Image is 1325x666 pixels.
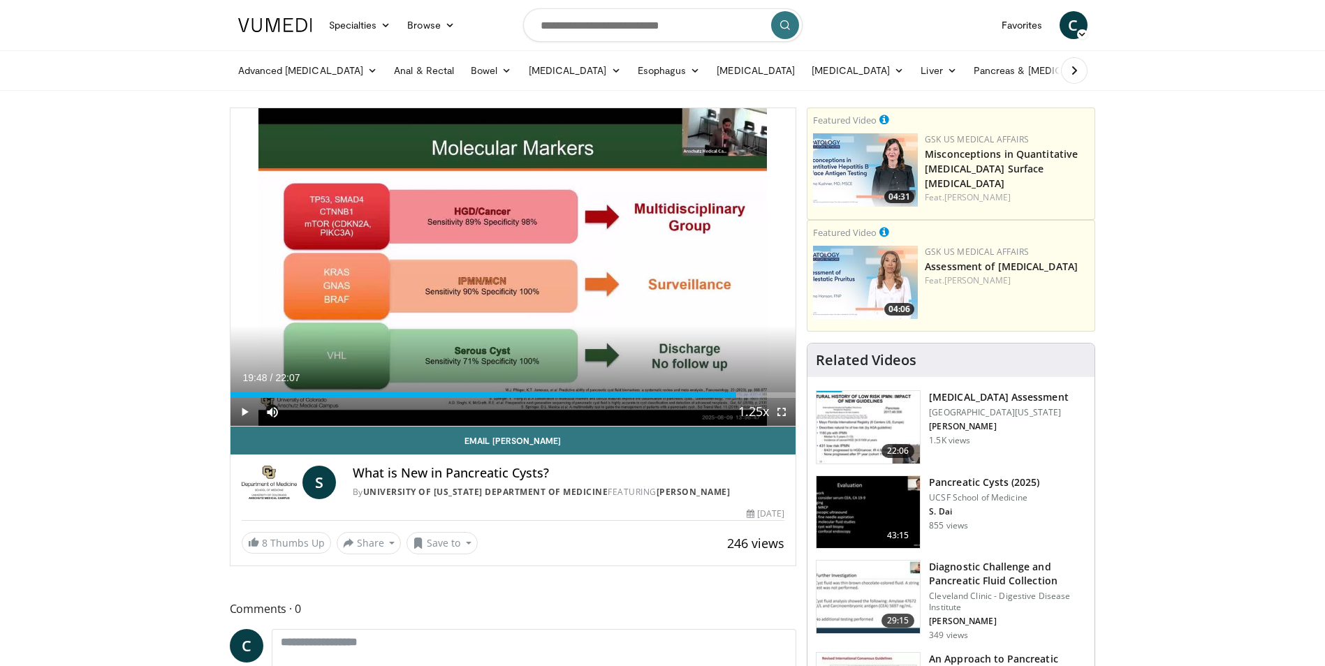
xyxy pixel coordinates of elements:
[884,303,914,316] span: 04:06
[817,476,920,549] img: 2a8c82cf-33b7-4529-b50b-997bf1bf28ed.150x105_q85_crop-smart_upscale.jpg
[925,274,1089,287] div: Feat.
[813,133,918,207] img: ea8305e5-ef6b-4575-a231-c141b8650e1f.jpg.150x105_q85_crop-smart_upscale.jpg
[816,352,916,369] h4: Related Videos
[881,614,915,628] span: 29:15
[520,57,629,84] a: [MEDICAL_DATA]
[302,466,336,499] a: S
[813,226,877,239] small: Featured Video
[929,560,1086,588] h3: Diagnostic Challenge and Pancreatic Fluid Collection
[925,260,1078,273] a: Assessment of [MEDICAL_DATA]
[925,246,1029,258] a: GSK US Medical Affairs
[929,591,1086,613] p: Cleveland Clinic - Digestive Disease Institute
[258,398,286,426] button: Mute
[929,407,1069,418] p: [GEOGRAPHIC_DATA][US_STATE]
[929,435,970,446] p: 1.5K views
[803,57,912,84] a: [MEDICAL_DATA]
[321,11,400,39] a: Specialties
[884,191,914,203] span: 04:31
[1060,11,1088,39] a: C
[242,466,297,499] img: University of Colorado Department of Medicine
[275,372,300,383] span: 22:07
[337,532,402,554] button: Share
[817,391,920,464] img: f2de704e-e447-4d57-80c9-833d99ae96b1.150x105_q85_crop-smart_upscale.jpg
[747,508,784,520] div: [DATE]
[727,535,784,552] span: 246 views
[881,528,915,542] span: 43:15
[230,629,263,663] a: C
[816,475,1086,549] a: 43:15 Pancreatic Cysts (2025) UCSF School of Medicine S. Dai 855 views
[740,398,768,426] button: Playback Rate
[993,11,1051,39] a: Favorites
[230,57,386,84] a: Advanced [MEDICAL_DATA]
[929,390,1069,404] h3: [MEDICAL_DATA] Assessment
[929,506,1039,517] p: S. Dai
[925,133,1029,145] a: GSK US Medical Affairs
[708,57,803,84] a: [MEDICAL_DATA]
[242,532,331,554] a: 8 Thumbs Up
[816,390,1086,464] a: 22:06 [MEDICAL_DATA] Assessment [GEOGRAPHIC_DATA][US_STATE] [PERSON_NAME] 1.5K views
[929,616,1086,627] p: [PERSON_NAME]
[929,520,968,531] p: 855 views
[353,486,784,498] div: By FEATURING
[243,372,268,383] span: 19:48
[813,114,877,126] small: Featured Video
[230,398,258,426] button: Play
[462,57,520,84] a: Bowel
[230,108,796,427] video-js: Video Player
[230,392,796,398] div: Progress Bar
[925,191,1089,204] div: Feat.
[657,486,731,498] a: [PERSON_NAME]
[816,560,1086,641] a: 29:15 Diagnostic Challenge and Pancreatic Fluid Collection Cleveland Clinic - Digestive Disease I...
[813,133,918,207] a: 04:31
[944,191,1011,203] a: [PERSON_NAME]
[929,492,1039,503] p: UCSF School of Medicine
[230,600,797,618] span: Comments 0
[929,630,968,641] p: 349 views
[965,57,1129,84] a: Pancreas & [MEDICAL_DATA]
[768,398,796,426] button: Fullscreen
[399,11,463,39] a: Browse
[912,57,965,84] a: Liver
[944,274,1011,286] a: [PERSON_NAME]
[925,147,1078,190] a: Misconceptions in Quantitative [MEDICAL_DATA] Surface [MEDICAL_DATA]
[262,536,268,549] span: 8
[270,372,273,383] span: /
[407,532,478,554] button: Save to
[353,466,784,481] h4: What is New in Pancreatic Cysts?
[813,246,918,319] a: 04:06
[230,427,796,454] a: Email [PERSON_NAME]
[386,57,462,84] a: Anal & Rectal
[817,561,920,633] img: 7a1cb544-669a-4e07-9a7a-1466b74f52a8.150x105_q85_crop-smart_upscale.jpg
[929,475,1039,489] h3: Pancreatic Cysts (2025)
[363,486,608,498] a: University of [US_STATE] Department of Medicine
[929,421,1069,432] p: [PERSON_NAME]
[881,444,915,458] span: 22:06
[238,18,312,32] img: VuMedi Logo
[629,57,709,84] a: Esophagus
[523,8,803,42] input: Search topics, interventions
[813,246,918,319] img: 31b7e813-d228-42d3-be62-e44350ef88b5.jpg.150x105_q85_crop-smart_upscale.jpg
